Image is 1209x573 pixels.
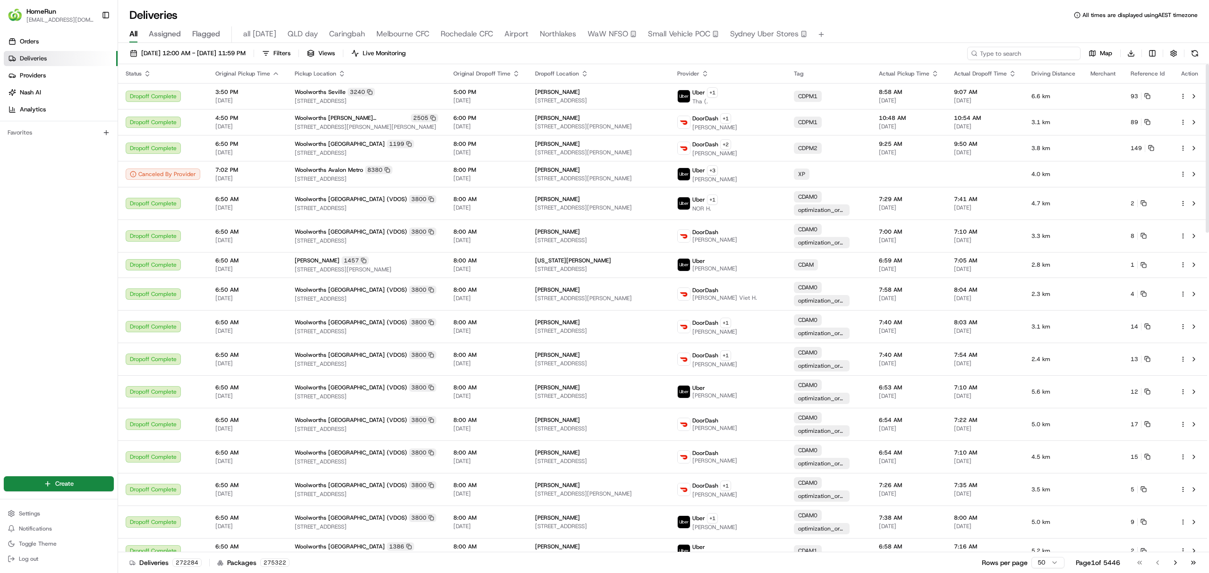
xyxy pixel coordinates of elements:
span: [DATE] [453,123,520,130]
div: 1457 [341,256,369,265]
img: uber-new-logo.jpeg [678,259,690,271]
span: [STREET_ADDRESS] [535,265,662,273]
button: 15 [1131,453,1150,461]
button: +1 [720,350,731,361]
span: [PERSON_NAME] [535,319,580,326]
button: Canceled By Provider [126,169,200,180]
span: 8:00 PM [453,140,520,148]
span: 3.8 km [1031,144,1075,152]
img: 1736555255976-a54dd68f-1ca7-489b-9aae-adbdc363a1c4 [19,147,26,155]
span: [STREET_ADDRESS] [295,237,438,244]
span: [DATE] [879,123,939,130]
span: [PERSON_NAME] [29,147,77,154]
img: uber-new-logo.jpeg [678,516,690,528]
span: 6:50 AM [215,228,280,236]
span: [DATE] 12:00 AM - [DATE] 11:59 PM [141,49,246,58]
span: Status [126,70,142,77]
span: 6:50 PM [215,140,280,148]
span: DoorDash [692,115,718,122]
div: 1199 [387,140,414,148]
span: 8:58 AM [879,88,939,96]
img: Ben Goodger [9,138,25,153]
span: Providers [20,71,46,80]
img: uber-new-logo.jpeg [678,90,690,102]
button: Settings [4,507,114,520]
span: Filters [273,49,290,58]
span: [STREET_ADDRESS] [295,175,438,183]
span: Dropoff Location [535,70,579,77]
span: [US_STATE][PERSON_NAME] [535,257,611,264]
span: [DATE] [879,149,939,156]
button: 9 [1131,518,1147,526]
button: +1 [720,113,731,124]
button: Filters [258,47,295,60]
span: [DATE] [215,149,280,156]
span: Deliveries [20,54,47,63]
span: 8:00 AM [453,195,520,203]
button: +1 [707,513,718,523]
button: 1 [1131,261,1147,269]
span: 6:59 AM [879,257,939,264]
span: [DATE] [879,204,939,211]
span: [DATE] [453,327,520,335]
span: [PERSON_NAME] [692,176,737,183]
span: 7:54 AM [954,351,1016,359]
img: uber-new-logo.jpeg [678,386,690,398]
span: Merchant [1090,70,1115,77]
span: [DATE] [954,97,1016,104]
span: [DATE] [215,327,280,335]
span: 9:07 AM [954,88,1016,96]
span: [DATE] [453,149,520,156]
span: Driving Distance [1031,70,1075,77]
span: Tha (. [692,98,718,105]
span: HomeRun [26,7,56,16]
span: CDPM2 [798,144,817,152]
span: Create [55,480,74,488]
span: QLD day [288,28,318,40]
span: [PERSON_NAME] [692,265,737,272]
span: XP [798,170,805,178]
button: +1 [707,87,718,98]
span: 8:00 AM [453,228,520,236]
span: API Documentation [89,211,152,221]
span: Rochedale CFC [441,28,493,40]
div: 3800 [409,195,436,203]
span: All times are displayed using AEST timezone [1082,11,1198,19]
button: 89 [1131,118,1150,126]
span: [DATE] [879,265,939,273]
span: [DATE] [453,97,520,104]
span: 8:00 AM [453,351,520,359]
div: Action [1180,70,1200,77]
span: Provider [677,70,699,77]
span: Live Monitoring [363,49,406,58]
button: 17 [1131,421,1150,428]
span: • [78,172,82,180]
button: 14 [1131,323,1150,330]
span: [DATE] [215,123,280,130]
span: Orders [20,37,39,46]
span: All [129,28,137,40]
img: Nash [9,10,28,29]
span: [PERSON_NAME] [535,351,580,359]
span: 6:50 AM [215,286,280,294]
span: CDAM0 [798,193,817,201]
span: Woolworths [GEOGRAPHIC_DATA] (VDOS) [295,195,407,203]
button: HomeRunHomeRun[EMAIL_ADDRESS][DOMAIN_NAME] [4,4,98,26]
span: 6:50 AM [215,195,280,203]
img: doordash_logo_v2.png [678,451,690,463]
span: 6:50 AM [215,351,280,359]
button: 5 [1131,486,1147,493]
button: +1 [720,318,731,328]
a: Analytics [4,102,118,117]
span: 2.4 km [1031,355,1075,363]
span: DoorDash [692,228,718,236]
button: [DATE] 12:00 AM - [DATE] 11:59 PM [126,47,250,60]
span: optimization_order_unassigned [798,239,845,246]
button: +2 [720,139,731,150]
span: 6.6 km [1031,93,1075,100]
span: Sydney Uber Stores [730,28,799,40]
span: 7:00 AM [879,228,939,236]
span: Notifications [19,525,52,532]
div: 3800 [409,318,436,327]
span: [STREET_ADDRESS] [295,295,438,303]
